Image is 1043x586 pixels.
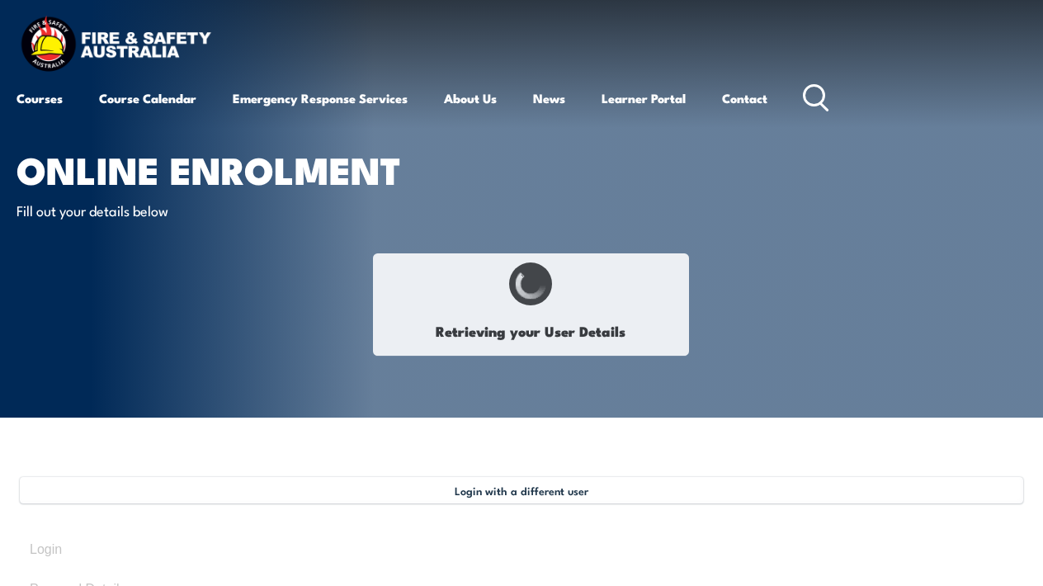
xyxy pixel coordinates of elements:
[602,78,686,118] a: Learner Portal
[17,153,424,185] h1: Online Enrolment
[455,484,588,497] span: Login with a different user
[17,201,318,220] p: Fill out your details below
[382,314,679,347] h1: Retrieving your User Details
[17,78,63,118] a: Courses
[722,78,767,118] a: Contact
[533,78,565,118] a: News
[444,78,497,118] a: About Us
[99,78,196,118] a: Course Calendar
[233,78,408,118] a: Emergency Response Services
